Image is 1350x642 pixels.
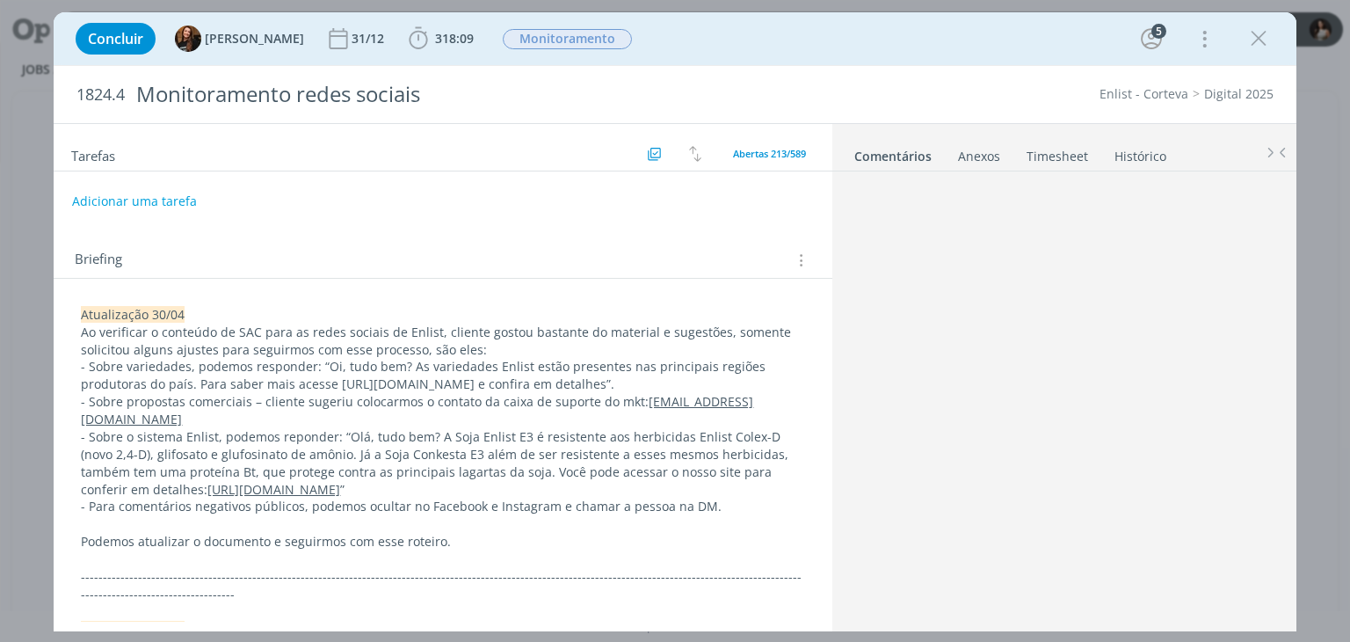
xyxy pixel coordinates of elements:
[88,32,143,46] span: Concluir
[503,29,632,49] span: Monitoramento
[205,33,304,45] span: [PERSON_NAME]
[1114,140,1167,165] a: Histórico
[81,428,792,498] span: - Sobre o sistema Enlist, podemos reponder: “Olá, tudo bem? A Soja Enlist E3 é resistente aos her...
[81,393,649,410] span: - Sobre propostas comerciais – cliente sugeriu colocarmos o contato da caixa de suporte do mkt:
[81,393,753,427] a: [EMAIL_ADDRESS][DOMAIN_NAME]
[76,23,156,55] button: Concluir
[81,533,804,551] p: Podemos atualizar o documento e seguirmos com esse roteiro.
[175,26,201,52] img: T
[81,306,185,323] span: Atualização 30/04
[1100,85,1188,102] a: Enlist - Corteva
[76,85,125,105] span: 1824.4
[502,28,633,50] button: Monitoramento
[435,30,474,47] span: 318:09
[207,481,340,498] a: [URL][DOMAIN_NAME]
[1151,24,1166,39] div: 5
[689,146,701,162] img: arrow-down-up.svg
[175,26,304,52] button: T[PERSON_NAME]
[1026,140,1089,165] a: Timesheet
[81,324,795,358] span: Ao verificar o conteúdo de SAC para as redes sociais de Enlist, cliente gostou bastante do materi...
[853,140,933,165] a: Comentários
[75,249,122,272] span: Briefing
[352,33,388,45] div: 31/12
[404,25,478,53] button: 318:09
[71,186,198,217] button: Adicionar uma tarefa
[81,358,769,392] span: - Sobre variedades, podemos responder: “Oi, tudo bem? As variedades Enlist estão presentes nas pr...
[1137,25,1165,53] button: 5
[81,568,804,603] p: -------------------------------------------------------------------------------------------------...
[71,143,115,164] span: Tarefas
[958,148,1000,165] div: Anexos
[1204,85,1274,102] a: Digital 2025
[81,498,722,514] span: - Para comentários negativos públicos, podemos ocultar no Facebook e Instagram e chamar a pessoa ...
[81,621,185,638] span: Atualização 20/03
[340,481,345,498] span: ”
[54,12,1296,631] div: dialog
[733,147,806,160] span: Abertas 213/589
[128,73,767,116] div: Monitoramento redes sociais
